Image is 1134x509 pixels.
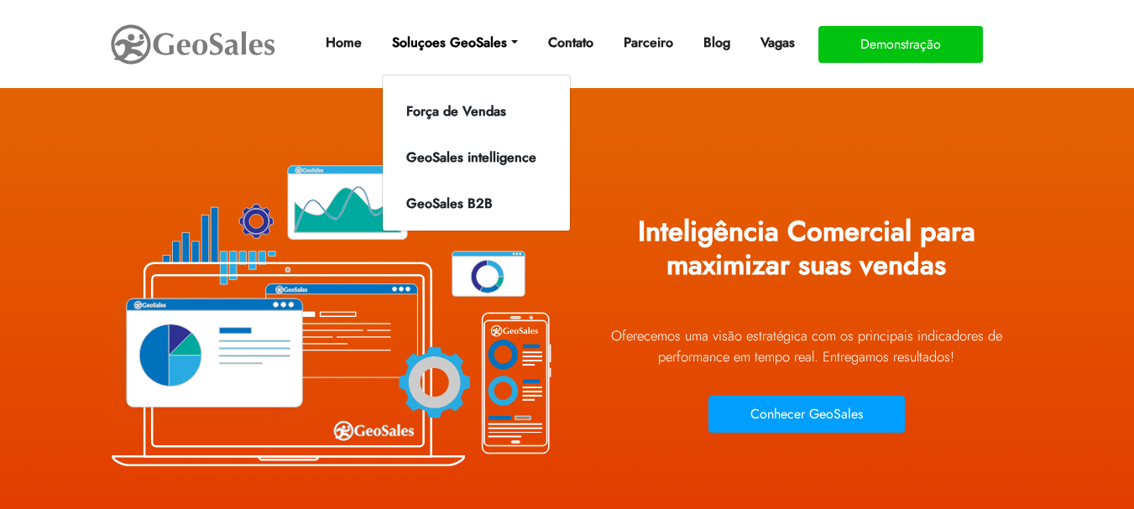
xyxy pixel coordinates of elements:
[580,325,1033,367] p: Oferecemos uma visão estratégica com os principais indicadores de performance em tempo real. Ent...
[708,396,905,433] button: Conhecer GeoSales
[580,203,1033,307] h1: Inteligência Comercial para maximizar suas vendas
[754,26,802,60] a: Vagas
[102,126,555,503] img: Plataforma GeoSales
[319,26,368,60] a: Home
[109,21,277,68] img: GeoSales
[385,26,524,60] a: Soluçoes GeoSales
[697,26,737,60] a: Blog
[386,190,557,217] a: GeoSales B2B
[386,98,557,125] a: Força de Vendas
[617,26,680,60] a: Parceiro
[541,26,600,60] a: Contato
[386,144,557,171] a: GeoSales intelligence
[818,26,983,63] button: Demonstração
